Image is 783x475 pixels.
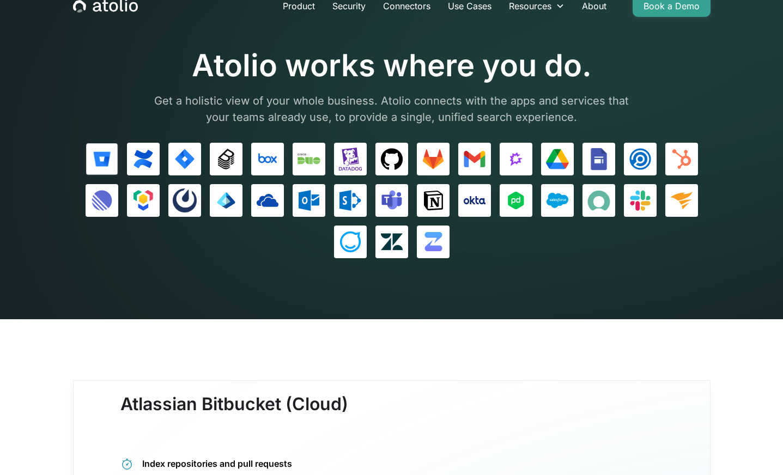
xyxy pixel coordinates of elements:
h3: Atlassian Bitbucket (Cloud) [120,394,348,436]
h1: Atolio works where you do. [147,47,637,84]
div: Index repositories and pull requests [142,458,413,470]
p: Get a holistic view of your whole business. Atolio connects with the apps and services that your ... [147,93,637,125]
